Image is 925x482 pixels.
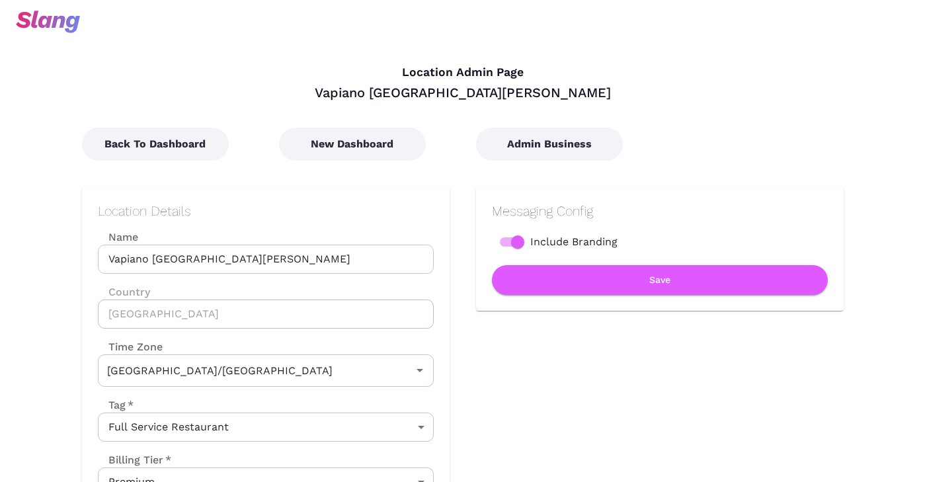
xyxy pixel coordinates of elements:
button: Open [411,361,429,380]
button: Back To Dashboard [82,128,229,161]
label: Country [98,284,434,300]
button: Save [492,265,828,295]
label: Name [98,229,434,245]
label: Time Zone [98,339,434,354]
h2: Messaging Config [492,203,828,219]
label: Tag [98,397,134,413]
a: New Dashboard [279,138,426,150]
h4: Location Admin Page [82,65,844,80]
label: Billing Tier [98,452,171,467]
a: Admin Business [476,138,623,150]
div: Full Service Restaurant [98,413,434,442]
button: New Dashboard [279,128,426,161]
h2: Location Details [98,203,434,219]
a: Back To Dashboard [82,138,229,150]
img: svg+xml;base64,PHN2ZyB3aWR0aD0iOTciIGhlaWdodD0iMzQiIHZpZXdCb3g9IjAgMCA5NyAzNCIgZmlsbD0ibm9uZSIgeG... [16,11,80,33]
button: Admin Business [476,128,623,161]
span: Include Branding [530,234,618,250]
div: Vapiano [GEOGRAPHIC_DATA][PERSON_NAME] [82,84,844,101]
